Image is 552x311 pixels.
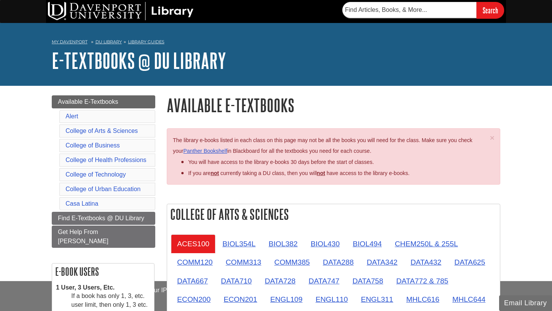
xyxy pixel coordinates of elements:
a: Get Help From [PERSON_NAME] [52,226,155,248]
span: You will have access to the library e-books 30 days before the start of classes. [188,159,374,165]
a: BIOL382 [263,234,304,253]
a: COMM385 [268,253,316,272]
span: Get Help From [PERSON_NAME] [58,229,108,244]
a: CHEM250L & 255L [389,234,464,253]
a: ECON200 [171,290,217,309]
a: DATA747 [302,272,345,290]
span: Find E-Textbooks @ DU Library [58,215,144,221]
a: DATA342 [361,253,404,272]
input: Find Articles, Books, & More... [342,2,476,18]
a: Available E-Textbooks [52,95,155,108]
img: DU Library [48,2,194,20]
span: If you are currently taking a DU class, then you will have access to the library e-books. [188,170,409,176]
button: Close [490,134,495,142]
a: BIOL354L [216,234,261,253]
a: ACES100 [171,234,215,253]
span: The library e-books listed in each class on this page may not be all the books you will need for ... [173,137,472,154]
a: College of Technology [66,171,126,178]
a: DATA625 [448,253,491,272]
span: Available E-Textbooks [58,98,118,105]
a: BIOL494 [347,234,388,253]
h2: College of Arts & Sciences [167,204,500,224]
a: My Davenport [52,39,87,45]
button: Email Library [499,295,552,311]
a: COMM120 [171,253,219,272]
dt: 1 User, 3 Users, Etc. [56,283,150,292]
a: DATA710 [215,272,258,290]
a: COMM313 [220,253,268,272]
a: ENGL311 [355,290,399,309]
a: Library Guides [128,39,164,44]
a: Panther Bookshelf [183,148,227,154]
a: DATA758 [346,272,389,290]
a: College of Urban Education [66,186,141,192]
a: DATA728 [259,272,302,290]
a: MHLC616 [400,290,445,309]
a: Alert [66,113,78,119]
a: College of Health Professions [66,157,146,163]
a: ENGL110 [309,290,354,309]
a: DATA288 [317,253,360,272]
a: DU Library [95,39,122,44]
a: E-Textbooks @ DU Library [52,49,226,72]
a: DATA667 [171,272,214,290]
form: Searches DU Library's articles, books, and more [342,2,504,18]
u: not [317,170,325,176]
a: BIOL430 [304,234,346,253]
a: ECON201 [217,290,263,309]
nav: breadcrumb [52,37,500,49]
a: College of Arts & Sciences [66,128,138,134]
a: DATA432 [404,253,447,272]
h1: Available E-Textbooks [167,95,500,115]
strong: not [210,170,219,176]
a: Casa Latina [66,200,98,207]
input: Search [476,2,504,18]
a: MHLC644 [446,290,491,309]
a: ENGL109 [264,290,309,309]
h2: E-book Users [52,264,154,280]
a: College of Business [66,142,120,149]
a: DATA772 & 785 [390,272,455,290]
span: × [490,133,495,142]
a: Find E-Textbooks @ DU Library [52,212,155,225]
